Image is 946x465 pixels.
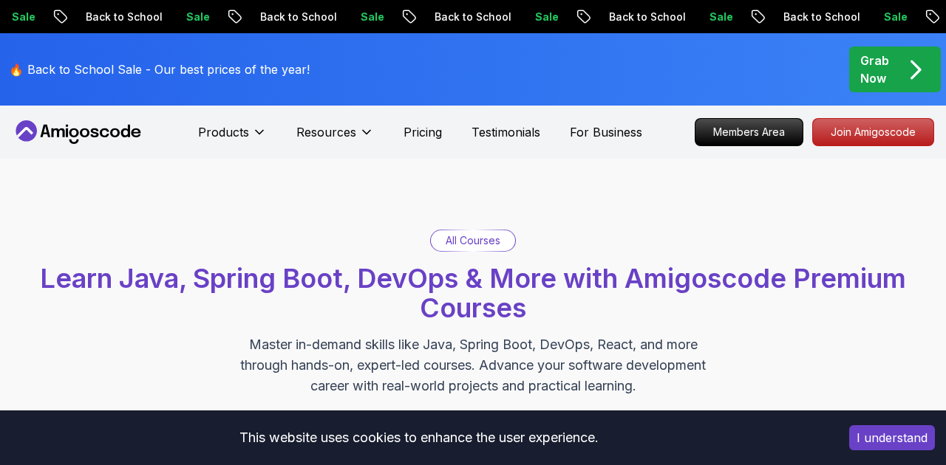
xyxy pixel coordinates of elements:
p: Products [198,123,249,141]
p: Master in-demand skills like Java, Spring Boot, DevOps, React, and more through hands-on, expert-... [225,334,721,396]
p: Sale [676,10,723,24]
button: Products [198,123,267,153]
p: Back to School [401,10,501,24]
a: Join Amigoscode [812,118,934,146]
span: Learn Java, Spring Boot, DevOps & More with Amigoscode Premium Courses [40,262,906,324]
button: Accept cookies [849,425,935,450]
p: Members Area [695,119,803,145]
button: Resources [296,123,374,153]
p: Resources [296,123,356,141]
p: Sale [501,10,548,24]
p: Sale [850,10,897,24]
p: Back to School [575,10,676,24]
p: All Courses [446,233,500,248]
a: Members Area [695,118,803,146]
p: Sale [152,10,200,24]
a: Testimonials [472,123,540,141]
p: Back to School [226,10,327,24]
p: Back to School [52,10,152,24]
a: For Business [570,123,642,141]
p: Back to School [749,10,850,24]
div: This website uses cookies to enhance the user experience. [11,421,827,454]
p: 🔥 Back to School Sale - Our best prices of the year! [9,61,310,78]
p: Grab Now [860,52,889,87]
p: Join Amigoscode [813,119,933,145]
p: Sale [327,10,374,24]
a: Pricing [404,123,442,141]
